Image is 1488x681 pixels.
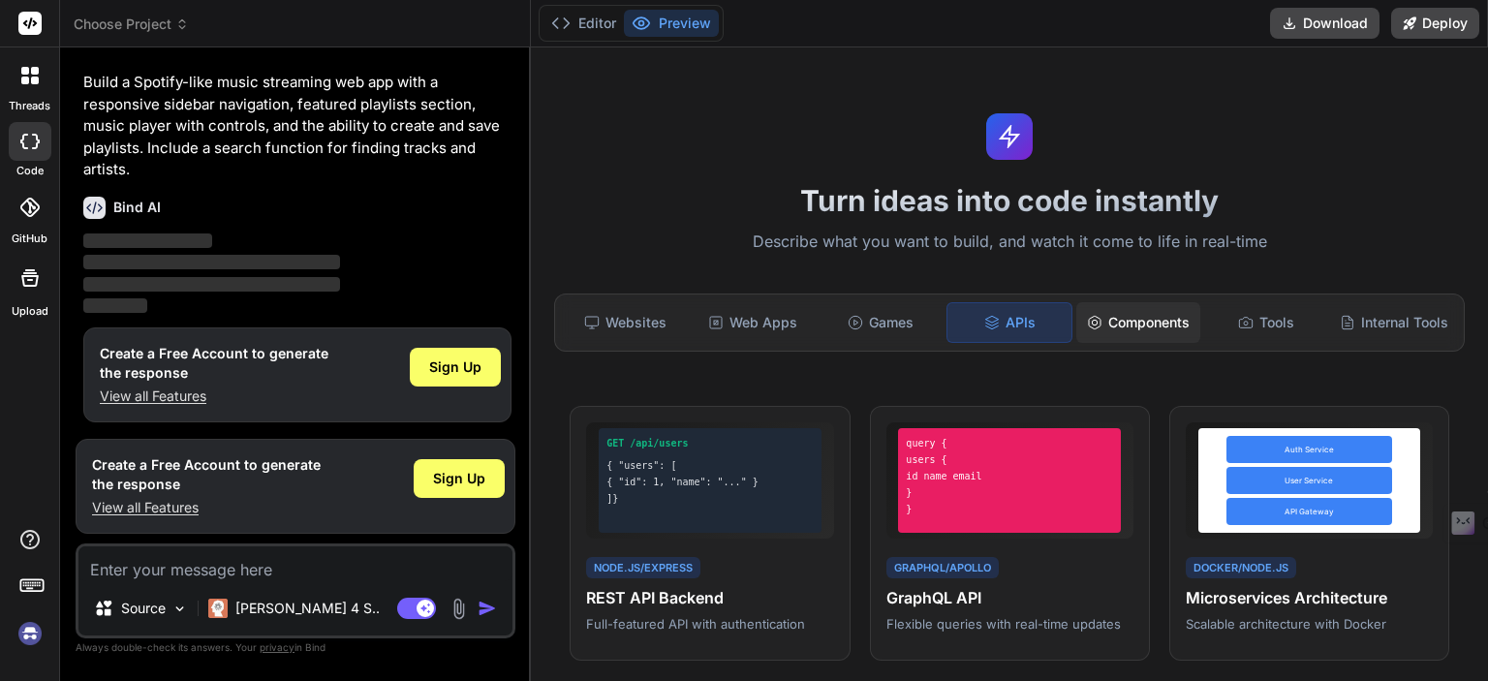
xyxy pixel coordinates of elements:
div: } [906,485,1113,500]
p: Source [121,599,166,618]
h4: GraphQL API [886,586,1133,609]
span: ‌ [83,298,147,313]
h1: Create a Free Account to generate the response [100,344,328,383]
span: ‌ [83,277,340,292]
div: { "id": 1, "name": "..." } [606,475,814,489]
div: Games [819,302,943,343]
div: GraphQL/Apollo [886,557,999,579]
span: Sign Up [433,469,485,488]
img: signin [14,617,46,650]
div: id name email [906,469,1113,483]
div: Websites [563,302,687,343]
img: attachment [448,598,470,620]
p: Describe what you want to build, and watch it come to life in real-time [542,230,1476,255]
p: Always double-check its answers. Your in Bind [76,638,515,657]
span: ‌ [83,233,212,248]
p: View all Features [100,387,328,406]
div: Internal Tools [1332,302,1456,343]
img: icon [478,599,497,618]
div: { "users": [ [606,458,814,473]
button: Deploy [1391,8,1479,39]
button: Editor [543,10,624,37]
label: GitHub [12,231,47,247]
p: Build a Spotify-like music streaming web app with a responsive sidebar navigation, featured playl... [83,72,511,181]
p: Scalable architecture with Docker [1186,615,1433,633]
h4: Microservices Architecture [1186,586,1433,609]
div: Tools [1204,302,1328,343]
div: User Service [1226,467,1392,494]
div: query { [906,436,1113,450]
div: Docker/Node.js [1186,557,1296,579]
div: Node.js/Express [586,557,700,579]
p: View all Features [92,498,321,517]
span: Sign Up [429,357,481,377]
div: users { [906,452,1113,467]
span: privacy [260,641,294,653]
label: code [16,163,44,179]
div: ]} [606,491,814,506]
p: Flexible queries with real-time updates [886,615,1133,633]
button: Preview [624,10,719,37]
div: Web Apps [691,302,815,343]
img: Pick Models [171,601,188,617]
span: Choose Project [74,15,189,34]
button: Download [1270,8,1379,39]
div: GET /api/users [606,436,814,450]
div: Auth Service [1226,436,1392,463]
div: Components [1076,302,1200,343]
p: [PERSON_NAME] 4 S.. [235,599,380,618]
h1: Turn ideas into code instantly [542,183,1476,218]
label: threads [9,98,50,114]
span: ‌ [83,255,340,269]
h4: REST API Backend [586,586,833,609]
div: APIs [946,302,1072,343]
h6: Bind AI [113,198,161,217]
label: Upload [12,303,48,320]
div: } [906,502,1113,516]
p: Full-featured API with authentication [586,615,833,633]
img: Claude 4 Sonnet [208,599,228,618]
h1: Create a Free Account to generate the response [92,455,321,494]
div: API Gateway [1226,498,1392,525]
